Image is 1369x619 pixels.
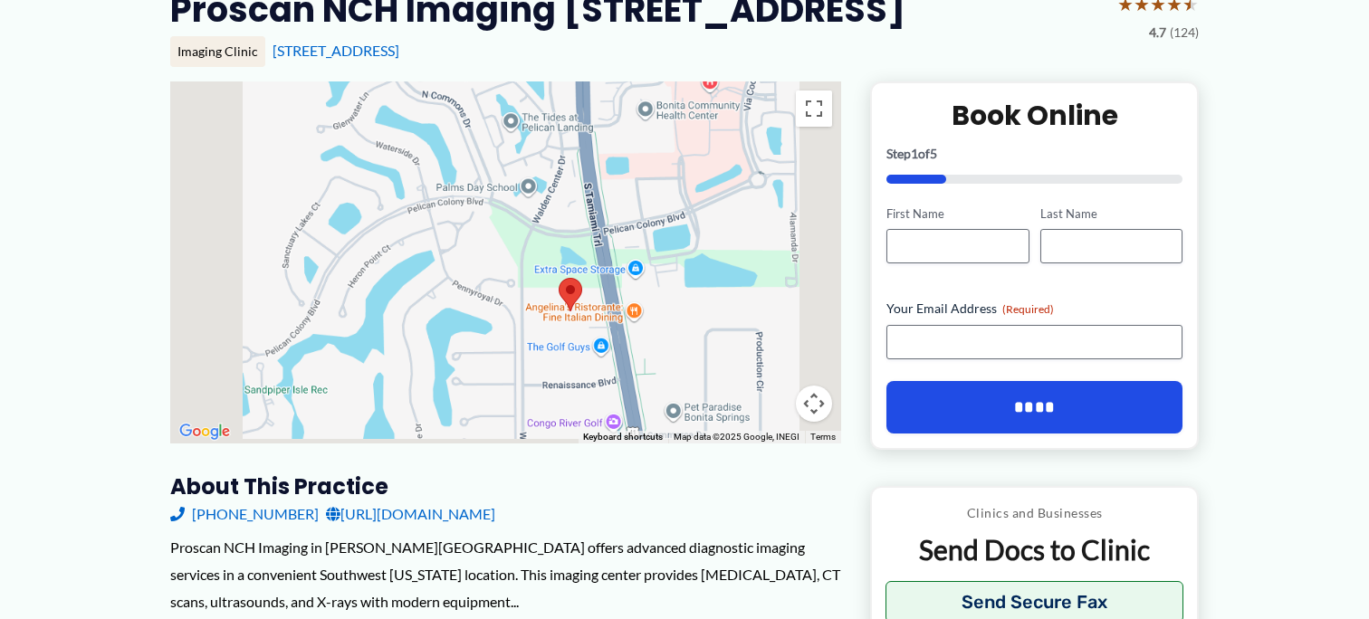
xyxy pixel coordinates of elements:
img: Google [175,420,235,443]
span: 4.7 [1149,21,1166,44]
a: Terms (opens in new tab) [810,432,836,442]
span: 1 [911,146,918,161]
a: [STREET_ADDRESS] [273,42,399,59]
h2: Book Online [886,98,1182,133]
button: Map camera controls [796,386,832,422]
a: [PHONE_NUMBER] [170,500,319,528]
button: Toggle fullscreen view [796,90,832,127]
label: Last Name [1040,205,1182,223]
label: Your Email Address [886,300,1182,318]
label: First Name [886,205,1029,223]
div: Proscan NCH Imaging in [PERSON_NAME][GEOGRAPHIC_DATA] offers advanced diagnostic imaging services... [170,534,841,614]
p: Step of [886,148,1182,160]
h3: About this practice [170,472,841,500]
a: [URL][DOMAIN_NAME] [326,500,495,528]
div: Imaging Clinic [170,36,265,67]
p: Send Docs to Clinic [886,532,1183,567]
span: (Required) [1002,302,1054,316]
span: 5 [930,146,937,161]
p: Clinics and Businesses [886,501,1183,525]
span: Map data ©2025 Google, INEGI [674,432,799,442]
span: (124) [1170,21,1199,44]
button: Keyboard shortcuts [583,431,663,443]
a: Open this area in Google Maps (opens a new window) [175,420,235,443]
